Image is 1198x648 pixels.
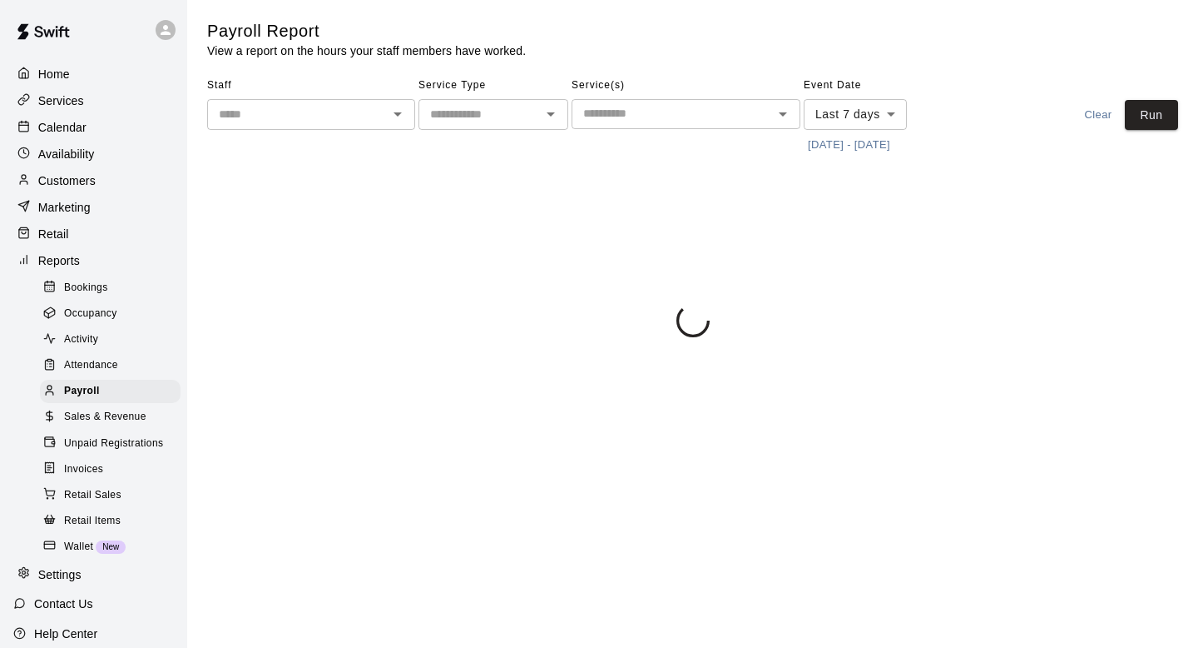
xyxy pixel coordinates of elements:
div: Payroll [40,380,181,403]
button: Clear [1072,100,1125,131]
a: Unpaid Registrations [40,431,187,456]
p: Retail [38,226,69,242]
div: Unpaid Registrations [40,432,181,456]
a: Settings [13,562,174,587]
span: Attendance [64,357,118,374]
a: Reports [13,248,174,273]
span: Service Type [418,72,568,99]
p: Calendar [38,119,87,136]
a: Activity [40,327,187,353]
a: Invoices [40,456,187,482]
a: Retail Items [40,508,187,534]
button: Run [1125,100,1178,131]
p: Customers [38,172,96,189]
span: Payroll [64,383,100,400]
span: Event Date [804,72,949,99]
span: Retail Items [64,513,121,530]
a: Attendance [40,353,187,379]
div: WalletNew [40,536,181,559]
span: Service(s) [572,72,800,99]
span: Wallet [64,539,93,556]
span: Sales & Revenue [64,409,146,426]
p: Help Center [34,626,97,642]
span: New [96,542,126,551]
span: Staff [207,72,415,99]
button: Open [771,102,795,126]
p: Home [38,66,70,82]
a: Bookings [40,275,187,301]
a: Payroll [40,379,187,405]
div: Sales & Revenue [40,406,181,429]
span: Retail Sales [64,487,121,504]
p: Availability [38,146,95,162]
p: Settings [38,566,82,583]
div: Attendance [40,354,181,377]
span: Unpaid Registrations [64,436,163,452]
div: Bookings [40,277,181,300]
div: Retail Items [40,510,181,533]
a: Availability [13,142,174,167]
div: Last 7 days [804,99,907,130]
div: Retail Sales [40,484,181,507]
p: Services [38,92,84,109]
div: Activity [40,328,181,351]
span: Occupancy [64,306,117,322]
a: Retail Sales [40,482,187,508]
a: Marketing [13,195,174,220]
a: Occupancy [40,301,187,326]
h5: Payroll Report [207,20,526,42]
p: Reports [38,252,80,269]
a: Retail [13,222,174,247]
a: Home [13,62,174,87]
a: Calendar [13,115,174,140]
span: Invoices [64,461,103,478]
p: Marketing [38,199,91,216]
p: Contact Us [34,596,93,612]
a: Customers [13,168,174,193]
span: Activity [64,331,98,348]
a: Services [13,88,174,113]
button: [DATE] - [DATE] [804,132,894,158]
button: Open [386,102,409,126]
div: Invoices [40,458,181,481]
p: View a report on the hours your staff members have worked. [207,42,526,59]
button: Open [539,102,562,126]
div: Occupancy [40,302,181,326]
span: Bookings [64,280,108,297]
a: Sales & Revenue [40,405,187,431]
a: WalletNew [40,534,187,560]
